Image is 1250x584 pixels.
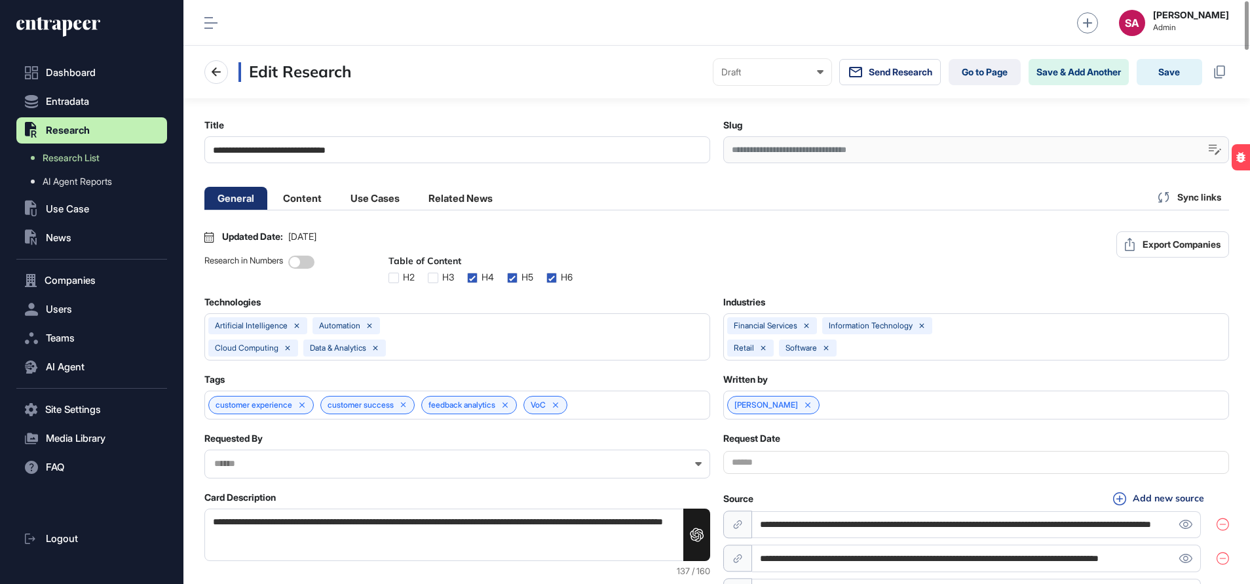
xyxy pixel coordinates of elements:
button: Export Companies [1116,231,1229,258]
div: Information Technology [829,321,913,330]
div: H2 [403,272,415,282]
div: Sync links [1150,184,1229,210]
span: VoC [531,400,546,410]
div: 137 / 160 [204,566,710,576]
div: software [786,343,817,353]
button: AI Agent [16,354,167,380]
span: Research List [43,153,100,163]
button: Companies [16,267,167,294]
span: customer success [328,400,394,410]
a: AI Agent Reports [23,170,167,193]
span: AI Agent Reports [43,176,112,187]
label: Requested By [204,433,263,444]
span: Logout [46,534,78,544]
button: Teams [16,325,167,351]
span: Dashboard [46,68,96,78]
div: Research in Numbers [204,256,283,283]
label: Tags [204,374,225,385]
span: Users [46,304,72,315]
div: artificial intelligence [215,321,288,330]
a: Dashboard [16,60,167,86]
div: data & analytics [310,343,366,353]
span: Companies [45,275,96,286]
div: H3 [442,272,454,282]
button: News [16,225,167,251]
button: Save & Add Another [1029,59,1129,85]
button: Send Research [839,59,941,85]
button: Research [16,117,167,144]
input: Datepicker input [723,451,1229,474]
span: customer experience [216,400,292,410]
label: Written by [723,374,768,385]
span: AI Agent [46,362,85,372]
div: Updated Date: [222,231,316,242]
button: artificial intelligenceautomationcloud computingdata & analytics [204,313,710,360]
a: Research List [23,146,167,170]
li: Content [270,187,335,210]
span: Media Library [46,433,105,444]
span: Teams [46,333,75,343]
a: Go to Page [949,59,1021,85]
label: Request Date [723,433,780,444]
a: Logout [16,526,167,552]
div: Draft [721,67,824,77]
label: Card Description [204,492,276,503]
span: News [46,233,71,243]
h3: Edit Research [238,62,351,82]
button: financial servicesInformation Technologyretailsoftware [723,313,1229,360]
button: Site Settings [16,397,167,423]
div: retail [734,343,754,353]
a: [PERSON_NAME] [734,400,798,410]
span: [DATE] [288,231,316,242]
button: Media Library [16,425,167,452]
div: H6 [561,272,573,282]
span: Admin [1153,23,1229,32]
div: H5 [521,272,533,282]
button: Add new source [1109,492,1208,506]
li: Use Cases [337,187,413,210]
span: feedback analytics [428,400,495,410]
li: Related News [415,187,506,210]
button: Entradata [16,88,167,115]
span: Site Settings [45,404,101,415]
label: Title [204,120,224,130]
div: cloud computing [215,343,278,353]
button: Users [16,296,167,322]
button: SA [1119,10,1145,36]
div: financial services [734,321,797,330]
span: Entradata [46,96,89,107]
span: FAQ [46,462,64,473]
button: Use Case [16,196,167,222]
span: Use Case [46,204,89,214]
label: Industries [723,297,765,307]
label: Slug [723,120,742,130]
div: Table of Content [388,256,573,267]
button: Save [1137,59,1202,85]
label: Source [723,494,753,504]
span: Research [46,125,90,136]
button: FAQ [16,454,167,480]
div: H4 [482,272,494,282]
strong: [PERSON_NAME] [1153,10,1229,20]
li: General [204,187,267,210]
span: Send Research [869,67,932,77]
div: automation [319,321,360,330]
label: Technologies [204,297,261,307]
